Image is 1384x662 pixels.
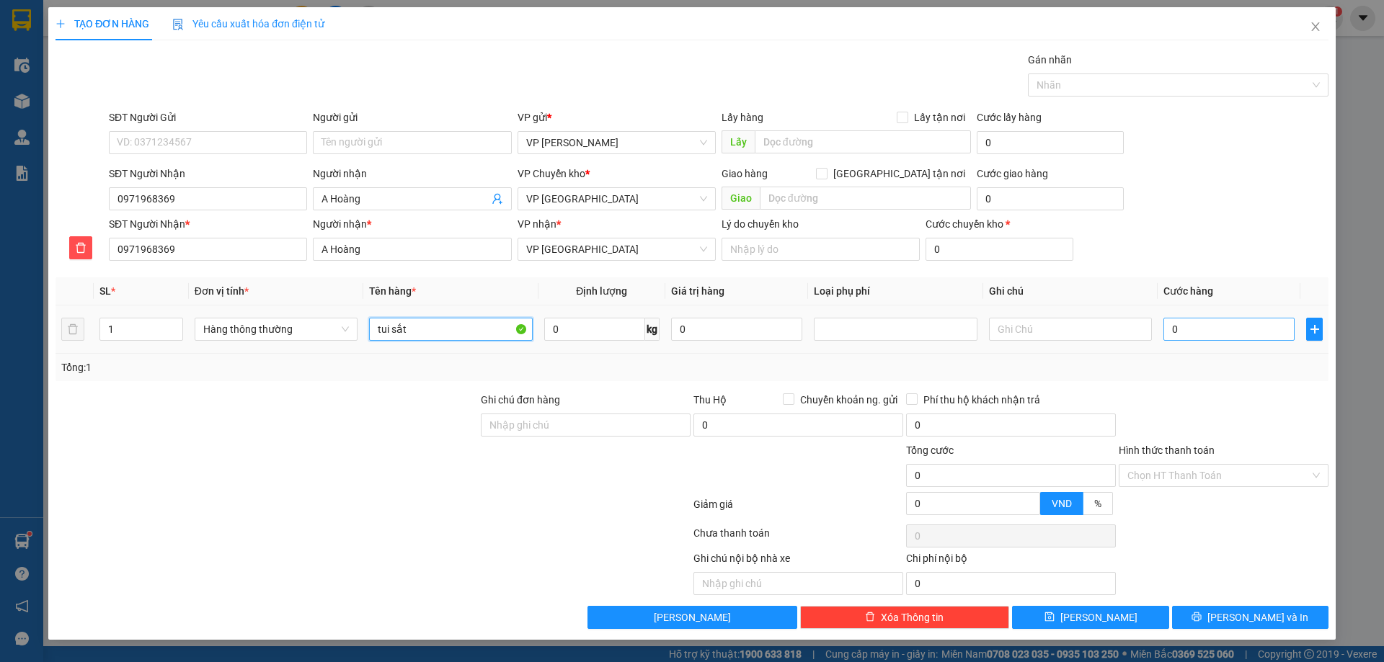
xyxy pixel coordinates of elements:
span: plus [56,19,66,29]
div: Người nhận [313,216,511,232]
span: Tên hàng [369,285,416,297]
div: Ghi chú nội bộ nhà xe [693,550,903,572]
span: VP Nguyễn Xiển [526,132,707,153]
span: Phí thu hộ khách nhận trả [918,392,1046,408]
div: SĐT Người Nhận [109,166,307,182]
span: Lấy hàng [722,112,763,123]
span: close [1310,21,1321,32]
span: [PERSON_NAME] [1060,609,1137,625]
span: Định lượng [576,285,627,297]
button: printer[PERSON_NAME] và In [1172,606,1328,629]
span: Cước hàng [1163,285,1213,297]
div: VP gửi [518,109,716,125]
span: delete [865,612,875,623]
span: [PERSON_NAME] [654,609,731,625]
span: Giao hàng [722,168,768,179]
input: Dọc đường [755,130,971,153]
span: % [1094,498,1101,509]
div: Cước chuyển kho [926,216,1073,232]
span: VP Chuyển kho [518,168,585,179]
span: plus [1307,323,1321,335]
span: TẠO ĐƠN HÀNG [56,18,149,30]
input: Dọc đường [760,187,971,210]
button: deleteXóa Thông tin [800,606,1010,629]
th: Loại phụ phí [808,277,982,305]
input: SĐT người nhận [109,238,307,261]
span: Hàng thông thường [203,318,349,340]
span: Thu Hộ [693,394,727,406]
span: Yêu cầu xuất hóa đơn điện tử [172,18,324,30]
span: VP nhận [518,218,556,230]
input: Lý do chuyển kho [722,238,920,261]
span: save [1044,612,1055,623]
span: VP Tiền Hải [526,238,707,260]
input: 0 [671,318,802,341]
input: VD: Bàn, Ghế [369,318,532,341]
input: Nhập ghi chú [693,572,903,595]
button: save[PERSON_NAME] [1012,606,1168,629]
span: Giá trị hàng [671,285,724,297]
label: Gán nhãn [1028,54,1072,66]
span: VND [1052,498,1072,509]
label: Cước lấy hàng [977,112,1042,123]
div: Người gửi [313,109,511,125]
button: delete [69,236,92,259]
span: Chuyển khoản ng. gửi [794,392,903,408]
span: user-add [492,193,503,205]
button: [PERSON_NAME] [587,606,797,629]
div: SĐT Người Gửi [109,109,307,125]
div: Tổng: 1 [61,359,534,375]
span: SL [99,285,111,297]
th: Ghi chú [983,277,1158,305]
span: kg [645,318,660,341]
input: Ghi Chú [989,318,1152,341]
img: icon [172,19,184,30]
span: [PERSON_NAME] và In [1207,609,1308,625]
input: Cước lấy hàng [977,131,1124,154]
input: Cước giao hàng [977,187,1124,210]
button: delete [61,318,84,341]
div: Người nhận [313,166,511,182]
input: Tên người nhận [313,238,511,261]
span: VP Thái Bình [526,188,707,210]
label: Hình thức thanh toán [1119,444,1215,456]
button: Close [1295,7,1336,48]
div: Giảm giá [692,496,905,522]
span: Giao [722,187,760,210]
div: Chi phí nội bộ [906,550,1116,572]
label: Lý do chuyển kho [722,218,799,230]
div: Chưa thanh toán [692,525,905,550]
span: printer [1192,612,1202,623]
span: Đơn vị tính [195,285,249,297]
button: plus [1306,318,1322,341]
span: Lấy [722,130,755,153]
span: [GEOGRAPHIC_DATA] tận nơi [828,166,971,182]
div: SĐT Người Nhận [109,216,307,232]
span: Tổng cước [906,444,954,456]
span: delete [70,242,92,254]
span: Xóa Thông tin [881,609,944,625]
input: Ghi chú đơn hàng [481,413,691,437]
span: Lấy tận nơi [908,109,971,125]
label: Ghi chú đơn hàng [481,394,560,406]
label: Cước giao hàng [977,168,1048,179]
